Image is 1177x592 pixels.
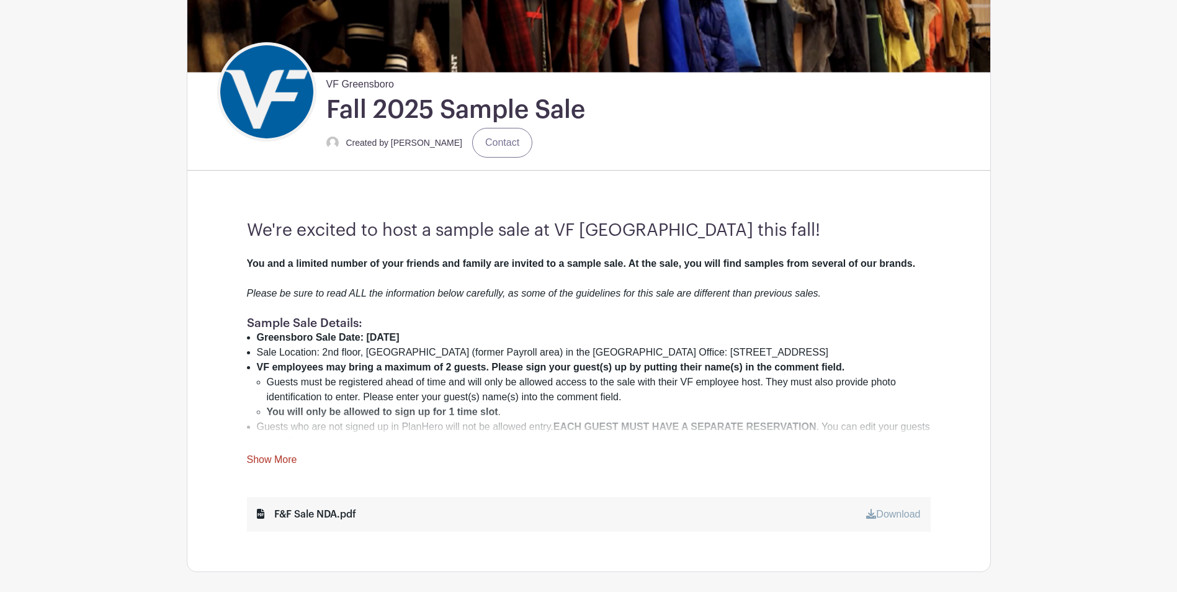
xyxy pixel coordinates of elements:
[257,362,845,372] strong: VF employees may bring a maximum of 2 guests. Please sign your guest(s) up by putting their name(...
[326,137,339,149] img: default-ce2991bfa6775e67f084385cd625a349d9dcbb7a52a09fb2fda1e96e2d18dcdb.png
[267,406,498,417] strong: You will only be allowed to sign up for 1 time slot
[257,507,356,522] div: F&F Sale NDA.pdf
[866,509,920,519] a: Download
[267,375,931,405] li: Guests must be registered ahead of time and will only be allowed access to the sale with their VF...
[257,345,931,360] li: Sale Location: 2nd floor, [GEOGRAPHIC_DATA] (former Payroll area) in the [GEOGRAPHIC_DATA] Office...
[247,454,297,470] a: Show More
[346,138,463,148] small: Created by [PERSON_NAME]
[326,72,394,92] span: VF Greensboro
[257,419,931,449] li: Guests who are not signed up in PlanHero will not be allowed entry. . You can edit your guests li...
[247,316,931,330] h1: Sample Sale Details:
[247,288,821,298] em: Please be sure to read ALL the information below carefully, as some of the guidelines for this sa...
[553,421,817,432] strong: EACH GUEST MUST HAVE A SEPARATE RESERVATION
[247,220,931,241] h3: We're excited to host a sample sale at VF [GEOGRAPHIC_DATA] this fall!
[257,332,400,343] strong: Greensboro Sale Date: [DATE]
[247,258,916,269] strong: You and a limited number of your friends and family are invited to a sample sale. At the sale, yo...
[472,128,532,158] a: Contact
[326,94,585,125] h1: Fall 2025 Sample Sale
[220,45,313,138] img: VF_Icon_FullColor_CMYK-small.png
[267,405,931,419] li: .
